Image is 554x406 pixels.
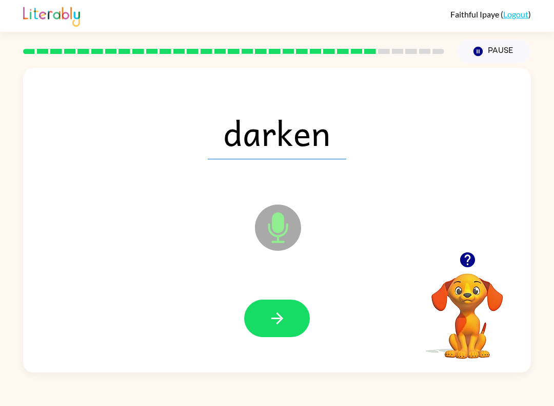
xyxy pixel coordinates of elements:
[208,106,346,159] span: darken
[416,257,519,360] video: Your browser must support playing .mp4 files to use Literably. Please try using another browser.
[457,40,531,63] button: Pause
[23,4,80,27] img: Literably
[450,9,501,19] span: Faithful Ipaye
[503,9,528,19] a: Logout
[450,9,531,19] div: ( )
